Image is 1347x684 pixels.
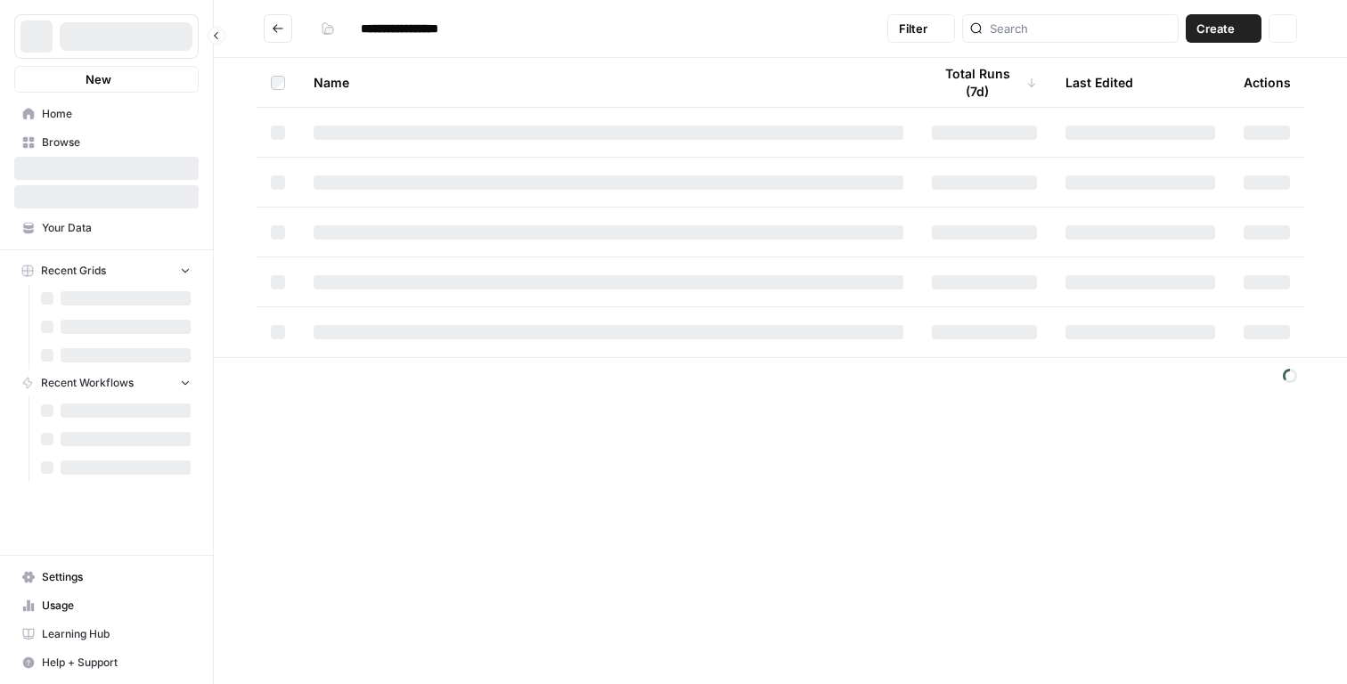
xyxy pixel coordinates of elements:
a: Learning Hub [14,620,199,648]
input: Search [990,20,1171,37]
a: Usage [14,591,199,620]
button: Filter [887,14,955,43]
a: Settings [14,563,199,591]
span: New [86,70,111,88]
span: Your Data [42,220,191,236]
div: Actions [1244,58,1291,107]
button: Go back [264,14,292,43]
a: Home [14,100,199,128]
button: New [14,66,199,93]
span: Recent Workflows [41,375,134,391]
span: Browse [42,134,191,151]
span: Learning Hub [42,626,191,642]
a: Browse [14,128,199,157]
div: Last Edited [1065,58,1133,107]
button: Create [1186,14,1261,43]
a: Your Data [14,214,199,242]
button: Recent Grids [14,257,199,284]
span: Filter [899,20,927,37]
span: Help + Support [42,655,191,671]
span: Recent Grids [41,263,106,279]
div: Total Runs (7d) [932,58,1037,107]
span: Create [1196,20,1235,37]
button: Help + Support [14,648,199,677]
span: Home [42,106,191,122]
button: Recent Workflows [14,370,199,396]
span: Settings [42,569,191,585]
span: Usage [42,598,191,614]
div: Name [314,58,903,107]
